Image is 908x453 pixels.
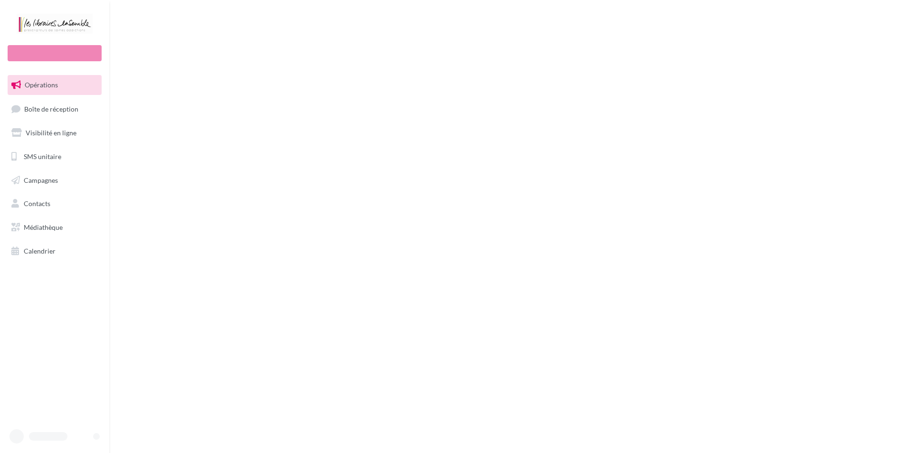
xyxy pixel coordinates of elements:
[6,170,104,190] a: Campagnes
[6,123,104,143] a: Visibilité en ligne
[8,45,102,61] div: Nouvelle campagne
[6,147,104,167] a: SMS unitaire
[24,199,50,208] span: Contacts
[25,81,58,89] span: Opérations
[24,104,78,113] span: Boîte de réception
[26,129,76,137] span: Visibilité en ligne
[24,223,63,231] span: Médiathèque
[6,194,104,214] a: Contacts
[6,99,104,119] a: Boîte de réception
[24,176,58,184] span: Campagnes
[24,247,56,255] span: Calendrier
[6,75,104,95] a: Opérations
[24,152,61,160] span: SMS unitaire
[6,217,104,237] a: Médiathèque
[6,241,104,261] a: Calendrier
